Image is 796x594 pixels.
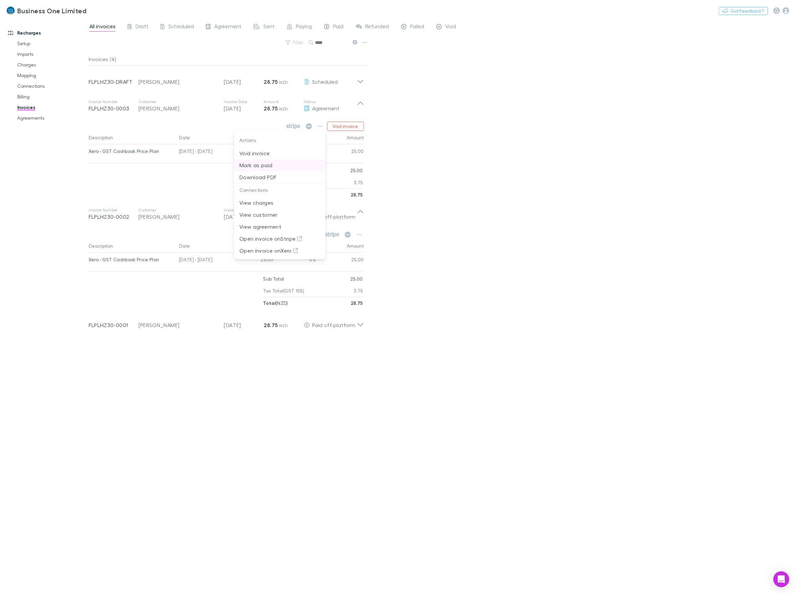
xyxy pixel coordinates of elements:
a: Open invoice onStripe [234,235,325,241]
li: Download PDF [234,171,325,183]
p: View charges [239,199,320,207]
p: Connections [234,183,325,197]
li: Open invoice onXero [234,245,325,257]
div: Open Intercom Messenger [773,571,789,587]
p: Open invoice on Stripe [239,235,320,243]
p: Download PDF [239,173,320,181]
p: Void invoice [239,149,320,157]
a: Open invoice onXero [234,247,325,253]
p: View agreement [239,223,320,231]
li: Mark as paid [234,159,325,171]
p: Mark as paid [239,161,320,169]
p: Open invoice on Xero [239,247,320,255]
li: View agreement [234,221,325,233]
a: View agreement [234,223,325,229]
a: View customer [234,211,325,217]
a: Download PDF [234,173,325,179]
p: Actions [234,134,325,147]
li: View charges [234,197,325,209]
li: View customer [234,209,325,221]
a: View charges [234,199,325,205]
li: Void invoice [234,147,325,159]
p: View customer [239,211,320,219]
li: Open invoice onStripe [234,233,325,245]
